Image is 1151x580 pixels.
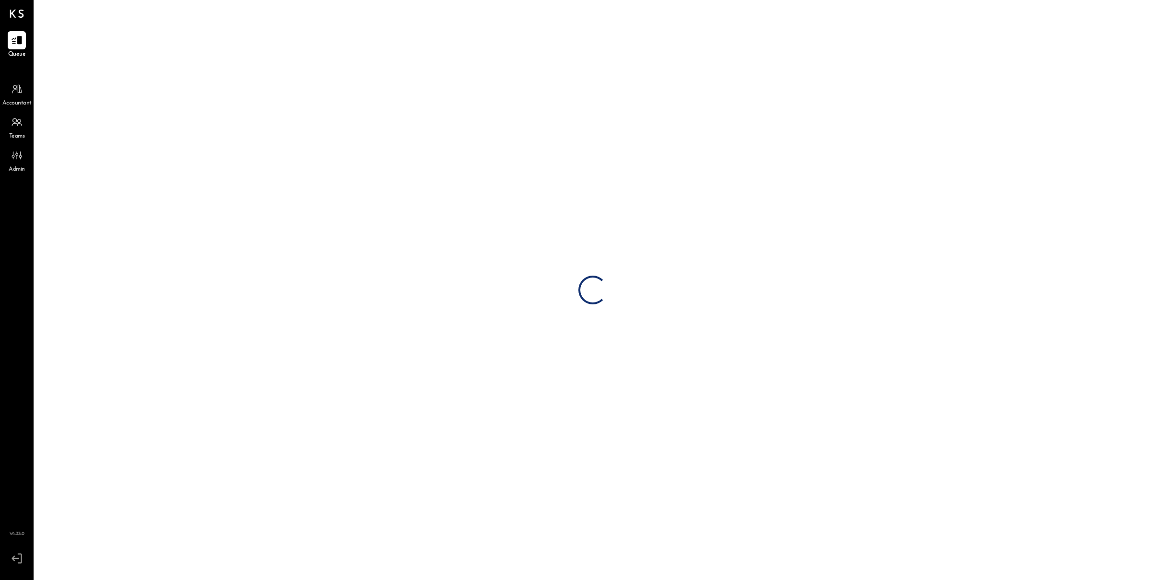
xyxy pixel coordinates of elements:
a: Queue [0,31,33,59]
span: Accountant [2,99,32,108]
span: Teams [9,132,25,141]
a: Admin [0,146,33,174]
span: Queue [8,50,26,59]
a: Accountant [0,80,33,108]
a: Teams [0,113,33,141]
span: Admin [9,165,25,174]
